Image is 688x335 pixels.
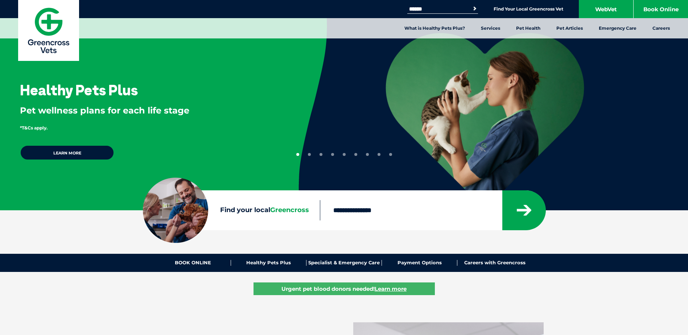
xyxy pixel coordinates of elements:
button: 6 of 9 [354,153,357,156]
a: What is Healthy Pets Plus? [396,18,473,38]
u: Learn more [375,285,407,292]
button: 3 of 9 [320,153,322,156]
a: Emergency Care [591,18,644,38]
button: 2 of 9 [308,153,311,156]
button: 1 of 9 [296,153,299,156]
button: 9 of 9 [389,153,392,156]
a: Payment Options [382,260,457,266]
label: Find your local [143,205,320,216]
button: 5 of 9 [343,153,346,156]
a: Healthy Pets Plus [231,260,306,266]
span: *T&Cs apply. [20,125,48,131]
button: Search [471,5,478,12]
a: Pet Articles [548,18,591,38]
a: Learn more [20,145,114,160]
a: Services [473,18,508,38]
a: Careers with Greencross [457,260,532,266]
a: Careers [644,18,678,38]
button: 8 of 9 [378,153,380,156]
span: Greencross [270,206,309,214]
a: Specialist & Emergency Care [306,260,382,266]
h3: Healthy Pets Plus [20,83,138,97]
a: Urgent pet blood donors needed!Learn more [254,282,435,295]
a: Find Your Local Greencross Vet [494,6,563,12]
button: 4 of 9 [331,153,334,156]
button: 7 of 9 [366,153,369,156]
a: Pet Health [508,18,548,38]
a: BOOK ONLINE [156,260,231,266]
p: Pet wellness plans for each life stage [20,104,275,117]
